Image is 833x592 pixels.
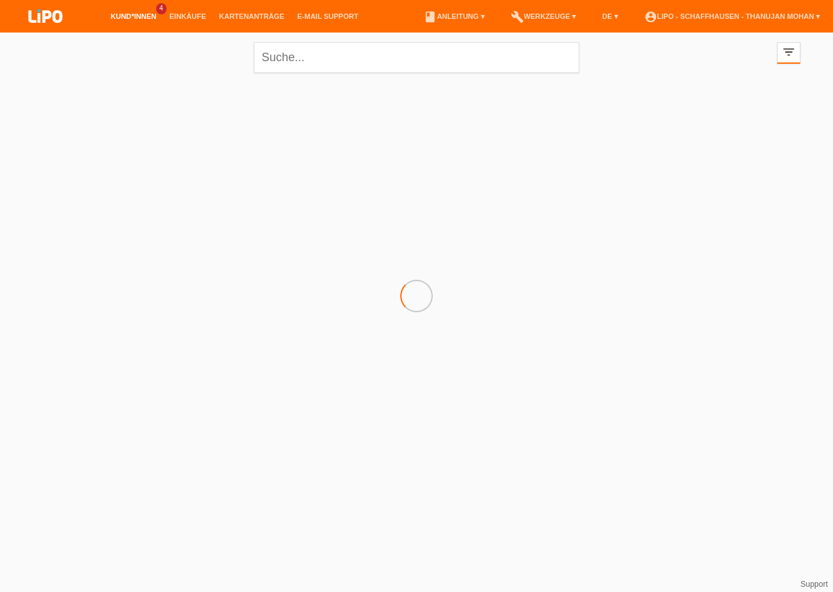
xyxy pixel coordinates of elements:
a: LIPO pay [13,27,78,36]
span: 4 [156,3,167,14]
a: Einkäufe [163,12,212,20]
i: book [424,10,437,23]
input: Suche... [254,42,579,73]
a: Kund*innen [104,12,163,20]
i: filter_list [782,45,796,59]
a: bookAnleitung ▾ [417,12,491,20]
a: account_circleLIPO - Schaffhausen - Thanujan Mohan ▾ [638,12,826,20]
a: Support [800,580,828,589]
i: build [511,10,524,23]
a: buildWerkzeuge ▾ [504,12,583,20]
a: E-Mail Support [291,12,365,20]
i: account_circle [644,10,657,23]
a: Kartenanträge [213,12,291,20]
a: DE ▾ [595,12,624,20]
